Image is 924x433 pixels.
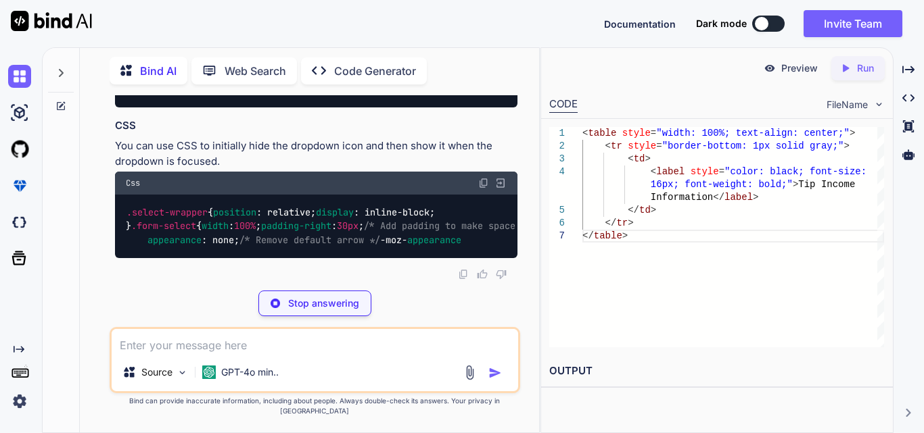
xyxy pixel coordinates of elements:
[8,390,31,413] img: settings
[488,366,502,380] img: icon
[8,138,31,161] img: githubLight
[8,174,31,197] img: premium
[141,365,172,379] p: Source
[177,367,188,378] img: Pick Models
[202,220,229,232] span: width
[549,153,565,165] div: 3
[713,192,724,203] span: </
[126,205,602,247] code: { : relative; : inline-block; } { : ; : ; : none; -moz-
[115,138,517,169] p: You can use CSS to initially hide the dropdown icon and then show it when the dropdown is focused.
[696,17,747,30] span: Dark mode
[549,230,565,243] div: 7
[634,153,645,164] span: td
[582,128,588,138] span: <
[316,206,354,218] span: display
[588,128,616,138] span: table
[549,217,565,230] div: 6
[753,192,758,203] span: >
[494,177,507,189] img: Open in Browser
[582,230,594,241] span: </
[221,365,279,379] p: GPT-4o min..
[639,205,651,215] span: td
[234,220,256,232] span: 100%
[628,153,633,164] span: <
[857,61,874,75] p: Run
[691,166,719,177] span: style
[213,206,256,218] span: position
[844,141,850,151] span: >
[334,63,416,79] p: Code Generator
[126,84,158,96] span: </ >
[611,141,622,151] span: tr
[628,218,633,228] span: >
[651,128,656,138] span: =
[605,141,611,151] span: <
[458,269,469,280] img: copy
[8,211,31,234] img: darkCloudIdeIcon
[364,220,602,232] span: /* Add padding to make space for the icon */
[793,179,798,190] span: >
[764,62,776,74] img: preview
[651,192,713,203] span: Information
[651,166,656,177] span: <
[261,220,331,232] span: padding-right
[645,153,650,164] span: >
[549,165,565,178] div: 4
[724,192,753,203] span: label
[604,17,676,31] button: Documentation
[477,269,488,280] img: like
[202,365,216,379] img: GPT-4o mini
[873,99,885,110] img: chevron down
[239,234,380,246] span: /* Remove default arrow */
[131,220,196,232] span: .form-select
[656,166,685,177] span: label
[147,234,202,246] span: appearance
[549,204,565,217] div: 5
[11,11,92,31] img: Bind AI
[781,61,818,75] p: Preview
[126,178,140,188] span: Css
[549,127,565,140] div: 1
[827,98,868,111] span: FileName
[628,141,656,151] span: style
[651,179,793,190] span: 16px; font-weight: bold;"
[605,218,617,228] span: </
[656,128,850,138] span: "width: 100%; text-align: center;"
[8,101,31,124] img: ai-studio
[288,297,359,310] p: Stop answering
[462,365,478,380] img: attachment
[651,205,656,215] span: >
[137,84,153,96] span: div
[225,63,286,79] p: Web Search
[594,230,622,241] span: table
[110,396,520,416] p: Bind can provide inaccurate information, including about people. Always double-check its answers....
[407,234,461,246] span: appearance
[656,141,662,151] span: =
[604,18,676,30] span: Documentation
[541,355,893,387] h2: OUTPUT
[549,97,578,113] div: CODE
[850,128,855,138] span: >
[126,206,208,218] span: .select-wrapper
[622,128,651,138] span: style
[140,63,177,79] p: Bind AI
[478,178,489,188] img: copy
[337,220,359,232] span: 30px
[115,118,517,134] h3: CSS
[616,218,628,228] span: tr
[8,65,31,88] img: chat
[628,205,639,215] span: </
[719,166,724,177] span: =
[622,230,628,241] span: >
[804,10,902,37] button: Invite Team
[798,179,855,190] span: Tip Income
[662,141,844,151] span: "border-bottom: 1px solid gray;"
[496,269,507,280] img: dislike
[549,140,565,153] div: 2
[724,166,867,177] span: "color: black; font-size:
